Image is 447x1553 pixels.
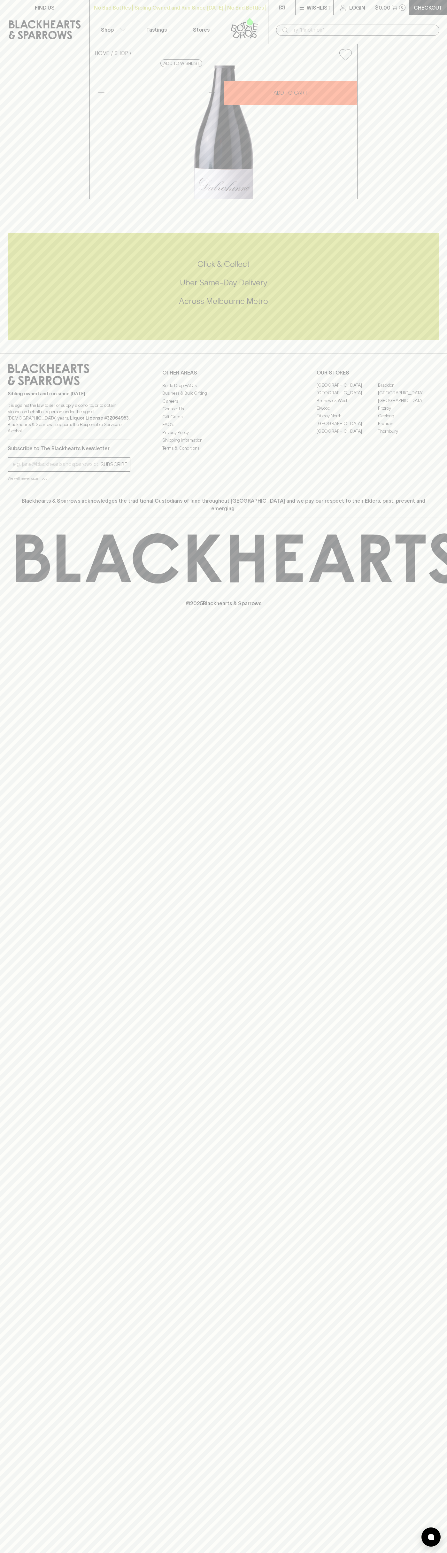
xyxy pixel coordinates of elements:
[162,429,285,436] a: Privacy Policy
[337,47,354,63] button: Add to wishlist
[414,4,443,12] p: Checkout
[378,382,439,389] a: Braddon
[317,412,378,420] a: Fitzroy North
[162,421,285,429] a: FAQ's
[8,296,439,306] h5: Across Melbourne Metro
[317,382,378,389] a: [GEOGRAPHIC_DATA]
[179,15,224,44] a: Stores
[114,50,128,56] a: SHOP
[317,405,378,412] a: Elwood
[8,402,130,434] p: It is against the law to sell or supply alcohol to, or to obtain alcohol on behalf of a person un...
[291,25,434,35] input: Try "Pinot noir"
[101,26,114,34] p: Shop
[317,389,378,397] a: [GEOGRAPHIC_DATA]
[349,4,365,12] p: Login
[70,415,129,421] strong: Liquor License #32064953
[162,382,285,389] a: Bottle Drop FAQ's
[98,458,130,471] button: SUBSCRIBE
[378,412,439,420] a: Geelong
[317,397,378,405] a: Brunswick West
[12,497,435,512] p: Blackhearts & Sparrows acknowledges the traditional Custodians of land throughout [GEOGRAPHIC_DAT...
[162,444,285,452] a: Terms & Conditions
[35,4,55,12] p: FIND US
[95,50,110,56] a: HOME
[134,15,179,44] a: Tastings
[401,6,404,9] p: 0
[428,1534,434,1540] img: bubble-icon
[378,397,439,405] a: [GEOGRAPHIC_DATA]
[90,66,357,199] img: 36237.png
[378,420,439,428] a: Prahran
[8,475,130,482] p: We will never spam you
[8,390,130,397] p: Sibling owned and run since [DATE]
[375,4,390,12] p: $0.00
[162,397,285,405] a: Careers
[307,4,331,12] p: Wishlist
[162,390,285,397] a: Business & Bulk Gifting
[13,459,98,469] input: e.g. jane@blackheartsandsparrows.com.au
[8,233,439,340] div: Call to action block
[378,389,439,397] a: [GEOGRAPHIC_DATA]
[162,405,285,413] a: Contact Us
[378,405,439,412] a: Fitzroy
[8,259,439,269] h5: Click & Collect
[224,81,357,105] button: ADD TO CART
[8,444,130,452] p: Subscribe to The Blackhearts Newsletter
[90,15,135,44] button: Shop
[162,437,285,444] a: Shipping Information
[162,369,285,376] p: OTHER AREAS
[193,26,210,34] p: Stores
[378,428,439,435] a: Thornbury
[146,26,167,34] p: Tastings
[317,369,439,376] p: OUR STORES
[274,89,308,97] p: ADD TO CART
[8,277,439,288] h5: Uber Same-Day Delivery
[160,59,202,67] button: Add to wishlist
[162,413,285,421] a: Gift Cards
[317,420,378,428] a: [GEOGRAPHIC_DATA]
[101,460,127,468] p: SUBSCRIBE
[317,428,378,435] a: [GEOGRAPHIC_DATA]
